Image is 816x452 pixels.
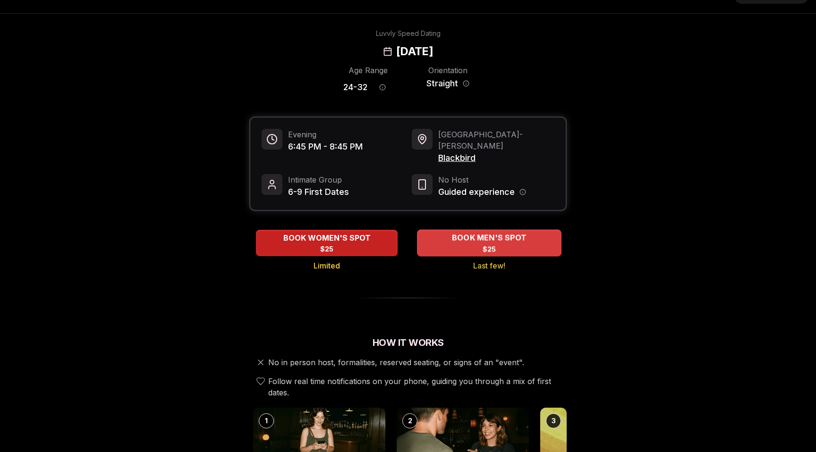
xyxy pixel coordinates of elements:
[473,260,505,271] span: Last few!
[259,413,274,428] div: 1
[372,77,393,98] button: Age range information
[320,244,333,254] span: $25
[288,185,349,199] span: 6-9 First Dates
[343,65,393,76] div: Age Range
[256,230,398,256] button: BOOK WOMEN'S SPOT - Limited
[519,189,526,195] button: Host information
[450,232,528,243] span: BOOK MEN'S SPOT
[288,140,363,153] span: 6:45 PM - 8:45 PM
[438,129,554,151] span: [GEOGRAPHIC_DATA] - [PERSON_NAME]
[463,80,469,87] button: Orientation information
[396,44,433,59] h2: [DATE]
[314,260,340,271] span: Limited
[483,244,496,254] span: $25
[343,81,367,94] span: 24 - 32
[288,174,349,185] span: Intimate Group
[438,151,554,165] span: Blackbird
[281,232,373,243] span: BOOK WOMEN'S SPOT
[376,29,441,38] div: Luvvly Speed Dating
[402,413,417,428] div: 2
[249,336,567,349] h2: How It Works
[438,185,515,199] span: Guided experience
[268,376,563,398] span: Follow real time notifications on your phone, guiding you through a mix of first dates.
[288,129,363,140] span: Evening
[268,357,524,368] span: No in person host, formalities, reserved seating, or signs of an "event".
[426,77,458,90] span: Straight
[438,174,526,185] span: No Host
[423,65,473,76] div: Orientation
[546,413,561,428] div: 3
[417,229,561,256] button: BOOK MEN'S SPOT - Last few!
